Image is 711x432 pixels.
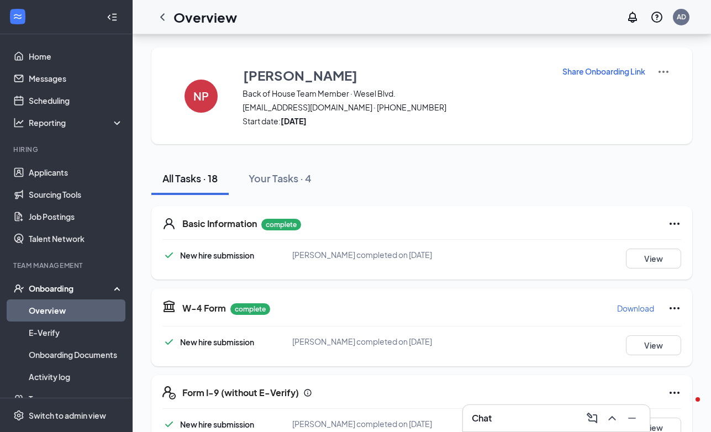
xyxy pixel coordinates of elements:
[162,335,176,349] svg: Checkmark
[162,217,176,230] svg: User
[243,65,548,85] button: [PERSON_NAME]
[156,10,169,24] svg: ChevronLeft
[29,299,123,322] a: Overview
[13,117,24,128] svg: Analysis
[162,249,176,262] svg: Checkmark
[107,12,118,23] svg: Collapse
[162,171,218,185] div: All Tasks · 18
[12,11,23,22] svg: WorkstreamLogo
[29,410,106,421] div: Switch to admin view
[472,412,492,424] h3: Chat
[243,102,548,113] span: [EMAIL_ADDRESS][DOMAIN_NAME] · [PHONE_NUMBER]
[586,412,599,425] svg: ComposeMessage
[182,387,299,399] h5: Form I-9 (without E-Verify)
[603,409,621,427] button: ChevronUp
[162,386,176,399] svg: FormI9EVerifyIcon
[29,228,123,250] a: Talent Network
[173,8,237,27] h1: Overview
[29,366,123,388] a: Activity log
[292,336,432,346] span: [PERSON_NAME] completed on [DATE]
[162,299,176,313] svg: TaxGovernmentIcon
[182,302,226,314] h5: W-4 Form
[673,394,700,421] iframe: Intercom live chat
[29,283,114,294] div: Onboarding
[650,10,663,24] svg: QuestionInfo
[617,303,654,314] p: Download
[29,388,123,410] a: Team
[243,66,357,85] h3: [PERSON_NAME]
[562,65,646,77] button: Share Onboarding Link
[625,412,639,425] svg: Minimize
[29,89,123,112] a: Scheduling
[29,45,123,67] a: Home
[261,219,301,230] p: complete
[292,250,432,260] span: [PERSON_NAME] completed on [DATE]
[281,116,307,126] strong: [DATE]
[668,302,681,315] svg: Ellipses
[626,335,681,355] button: View
[605,412,619,425] svg: ChevronUp
[13,145,121,154] div: Hiring
[29,206,123,228] a: Job Postings
[292,419,432,429] span: [PERSON_NAME] completed on [DATE]
[193,92,209,100] h4: NP
[583,409,601,427] button: ComposeMessage
[13,283,24,294] svg: UserCheck
[182,218,257,230] h5: Basic Information
[173,65,229,127] button: NP
[243,115,548,127] span: Start date:
[180,250,254,260] span: New hire submission
[243,88,548,99] span: Back of House Team Member · Wesel Blvd.
[562,66,645,77] p: Share Onboarding Link
[668,386,681,399] svg: Ellipses
[29,344,123,366] a: Onboarding Documents
[668,217,681,230] svg: Ellipses
[29,161,123,183] a: Applicants
[657,65,670,78] img: More Actions
[626,10,639,24] svg: Notifications
[13,261,121,270] div: Team Management
[623,409,641,427] button: Minimize
[29,117,124,128] div: Reporting
[162,418,176,431] svg: Checkmark
[617,299,655,317] button: Download
[626,249,681,268] button: View
[249,171,312,185] div: Your Tasks · 4
[230,303,270,315] p: complete
[180,419,254,429] span: New hire submission
[29,67,123,89] a: Messages
[13,410,24,421] svg: Settings
[180,337,254,347] span: New hire submission
[29,183,123,206] a: Sourcing Tools
[29,322,123,344] a: E-Verify
[303,388,312,397] svg: Info
[677,12,686,22] div: AD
